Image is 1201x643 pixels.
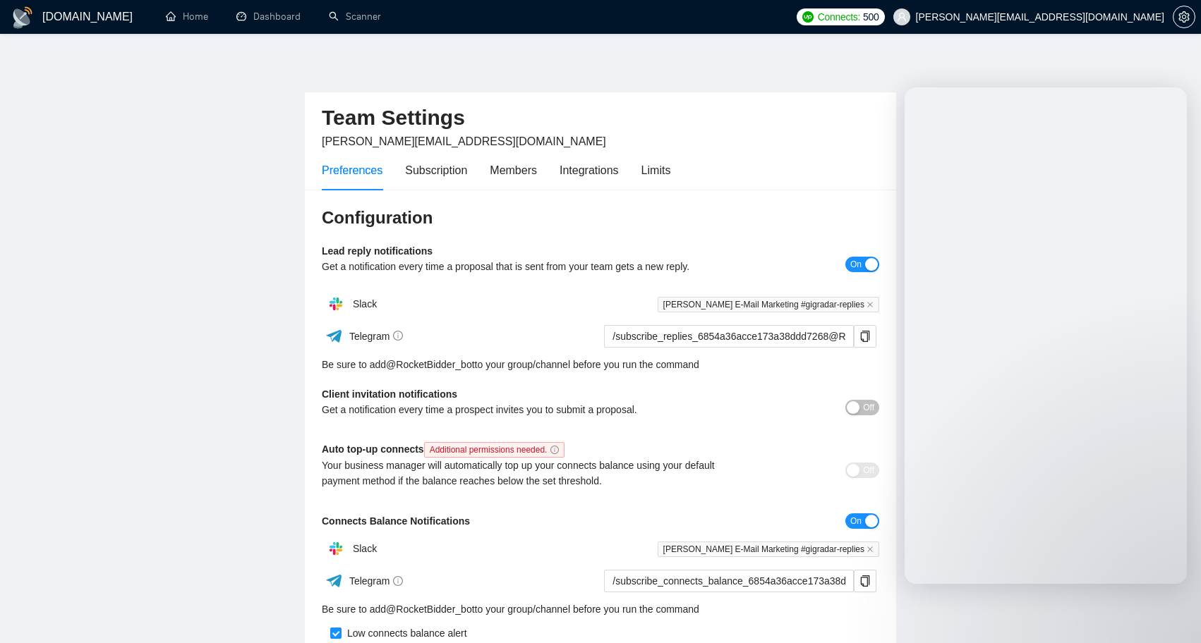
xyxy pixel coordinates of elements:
span: [PERSON_NAME][EMAIL_ADDRESS][DOMAIN_NAME] [322,135,606,147]
span: info-circle [550,446,559,454]
div: Get a notification every time a proposal that is sent from your team gets a new reply. [322,259,740,274]
span: copy [855,575,876,587]
span: Slack [353,298,377,310]
b: Client invitation notifications [322,388,457,400]
span: close [867,546,874,553]
span: Off [863,463,874,478]
div: Preferences [322,161,382,179]
img: ww3wtPAAAAAElFTkSuQmCC [325,327,343,345]
iframe: Intercom live chat [1153,595,1187,629]
span: On [850,513,862,529]
img: ww3wtPAAAAAElFTkSuQmCC [325,572,343,589]
b: Auto top-up connects [322,443,570,455]
div: Subscription [405,161,467,179]
h3: Configuration [322,207,879,229]
span: Additional permissions needed. [424,442,565,458]
span: Off [863,400,874,415]
span: copy [855,331,876,342]
div: Members [490,161,537,179]
div: Be sure to add to your group/channel before you run the command [322,357,879,372]
div: Low connects balance alert [342,625,467,641]
iframe: Intercom live chat [905,87,1187,584]
img: logo [11,6,34,29]
span: Slack [353,543,377,554]
a: homeHome [166,11,208,23]
span: user [897,12,907,22]
h2: Team Settings [322,104,879,133]
b: Lead reply notifications [322,245,433,257]
img: hpQkSZIkSZIkSZIkSZIkSZIkSZIkSZIkSZIkSZIkSZIkSZIkSZIkSZIkSZIkSZIkSZIkSZIkSZIkSZIkSZIkSZIkSZIkSZIkS... [322,534,350,563]
div: Limits [641,161,671,179]
div: Be sure to add to your group/channel before you run the command [322,601,879,617]
button: copy [854,325,876,348]
div: Integrations [560,161,619,179]
span: close [867,301,874,308]
span: [PERSON_NAME] E-Mail Marketing #gigradar-replies [658,297,879,312]
a: setting [1173,11,1195,23]
button: copy [854,570,876,592]
span: 500 [863,9,879,25]
button: setting [1173,6,1195,28]
b: Connects Balance Notifications [322,515,470,527]
div: Get a notification every time a prospect invites you to submit a proposal. [322,402,740,417]
a: @RocketBidder_bot [386,601,475,617]
a: @RocketBidder_bot [386,357,475,372]
img: upwork-logo.png [802,11,814,23]
span: [PERSON_NAME] E-Mail Marketing #gigradar-replies [658,541,879,557]
span: Telegram [349,331,404,342]
a: searchScanner [329,11,381,23]
span: info-circle [393,576,403,586]
span: Connects: [818,9,860,25]
img: hpQkSZIkSZIkSZIkSZIkSZIkSZIkSZIkSZIkSZIkSZIkSZIkSZIkSZIkSZIkSZIkSZIkSZIkSZIkSZIkSZIkSZIkSZIkSZIkS... [322,290,350,318]
span: On [850,257,862,272]
span: setting [1173,11,1195,23]
div: Your business manager will automatically top up your connects balance using your default payment ... [322,458,740,489]
span: Telegram [349,575,404,587]
a: dashboardDashboard [236,11,301,23]
span: info-circle [393,331,403,341]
